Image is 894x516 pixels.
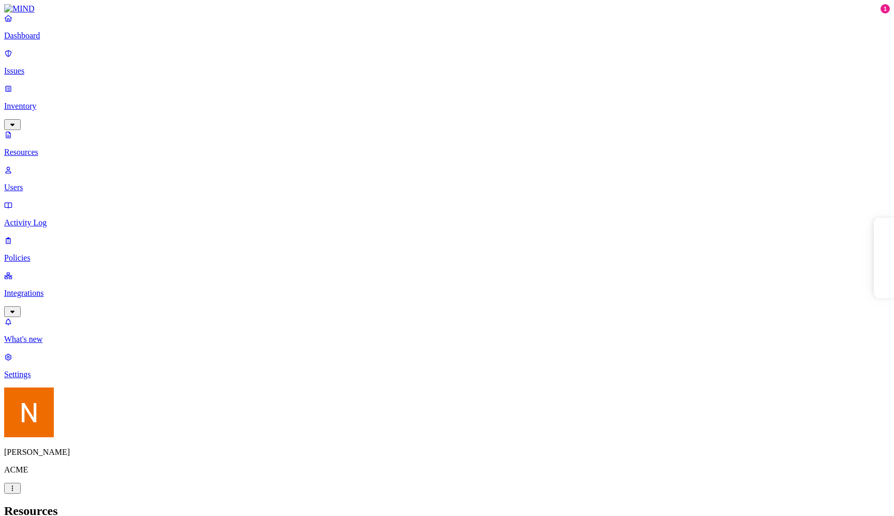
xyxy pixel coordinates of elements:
p: Users [4,183,890,192]
p: Inventory [4,102,890,111]
img: Nitai Mishary [4,388,54,437]
p: [PERSON_NAME] [4,448,890,457]
p: What's new [4,335,890,344]
p: ACME [4,465,890,475]
p: Integrations [4,289,890,298]
p: Policies [4,253,890,263]
img: MIND [4,4,35,13]
div: 1 [881,4,890,13]
p: Activity Log [4,218,890,227]
p: Settings [4,370,890,379]
p: Resources [4,148,890,157]
p: Issues [4,66,890,76]
p: Dashboard [4,31,890,40]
